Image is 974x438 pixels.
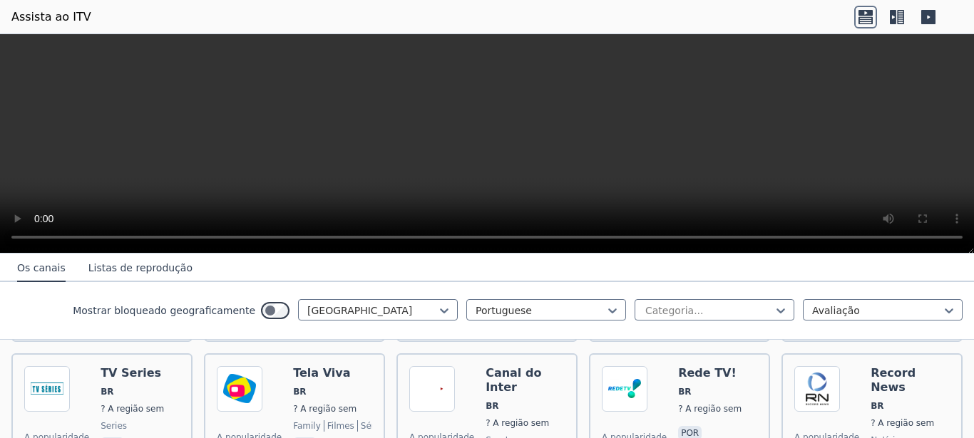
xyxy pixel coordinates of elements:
[73,303,255,318] label: Mostrar bloqueado geograficamente
[24,366,70,412] img: TV Series
[678,403,742,414] span: ? A região sem
[293,420,321,432] span: family
[17,255,66,282] button: Os canais
[486,400,498,412] span: BR
[293,366,372,380] h6: Tela Viva
[88,255,193,282] button: Listas de reprodução
[293,386,306,397] span: BR
[678,386,691,397] span: BR
[11,9,91,26] a: Assista ao ITV
[871,417,934,429] span: ? A região sem
[871,400,883,412] span: BR
[486,417,549,429] span: ? A região sem
[101,366,164,380] h6: TV Series
[602,366,647,412] img: Rede TV!
[101,386,113,397] span: BR
[324,420,354,432] span: Filmes
[871,366,950,395] h6: Record News
[217,366,262,412] img: Tela Viva
[101,420,127,432] span: series
[678,366,742,380] h6: Rede TV!
[293,403,357,414] span: ? A região sem
[794,366,840,412] img: Record News
[409,366,455,412] img: Canal do Inter
[101,403,164,414] span: ? A região sem
[357,420,387,432] span: Séries
[486,366,565,395] h6: Canal do Inter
